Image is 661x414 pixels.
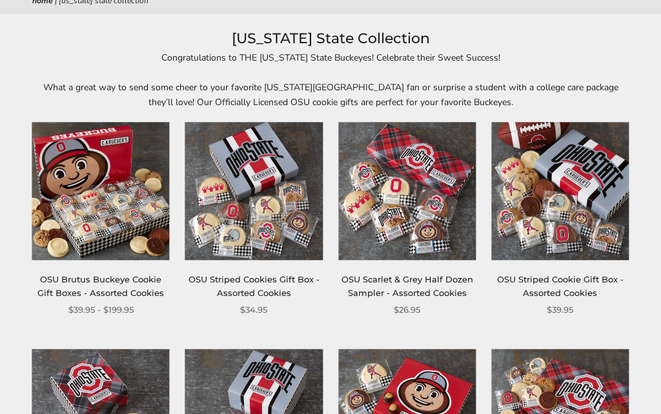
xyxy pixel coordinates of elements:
img: OSU Striped Cookies Gift Box - Assorted Cookies [185,123,323,261]
a: OSU Brutus Buckeye Cookie Gift Boxes - Assorted Cookies [37,275,164,299]
span: $39.95 - $199.95 [68,304,134,317]
span: $34.95 [240,304,267,317]
a: OSU Striped Cookies Gift Box - Assorted Cookies [188,275,320,299]
a: OSU Scarlet & Grey Half Dozen Sampler - Assorted Cookies [341,275,473,299]
span: $26.95 [394,304,420,317]
p: What a great way to send some cheer to your favorite [US_STATE][GEOGRAPHIC_DATA] fan or surprise ... [34,81,627,110]
span: $39.95 [547,304,573,317]
img: OSU Striped Cookie Gift Box - Assorted Cookies [491,123,629,261]
a: OSU Striped Cookie Gift Box - Assorted Cookies [497,275,624,299]
img: OSU Scarlet & Grey Half Dozen Sampler - Assorted Cookies [338,123,476,261]
p: Congratulations to THE [US_STATE] State Buckeyes! Celebrate their Sweet Success! [34,51,627,66]
h1: [US_STATE] State Collection [32,28,629,51]
img: OSU Brutus Buckeye Cookie Gift Boxes - Assorted Cookies [32,123,170,261]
